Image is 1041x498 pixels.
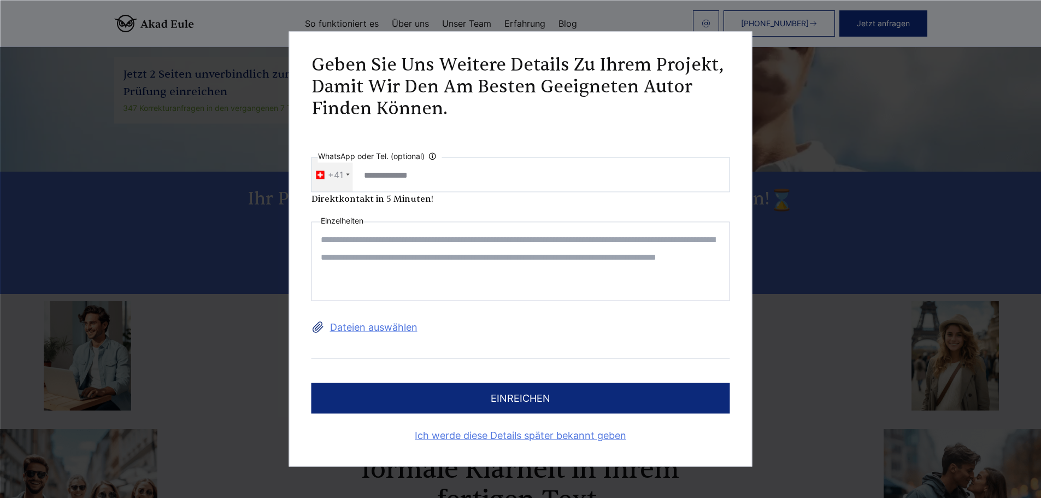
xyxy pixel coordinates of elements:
label: WhatsApp oder Tel. (optional) [318,150,442,163]
a: Ich werde diese Details später bekannt geben [311,427,730,444]
button: einreichen [311,383,730,414]
label: Einzelheiten [321,214,363,227]
div: Telephone country code [312,158,353,192]
h2: Geben Sie uns weitere Details zu Ihrem Projekt, damit wir den am besten geeigneten Autor finden k... [311,54,730,120]
div: +41 [328,166,343,184]
label: Dateien auswählen [311,319,730,336]
div: Direktkontakt in 5 Minuten! [311,192,730,206]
